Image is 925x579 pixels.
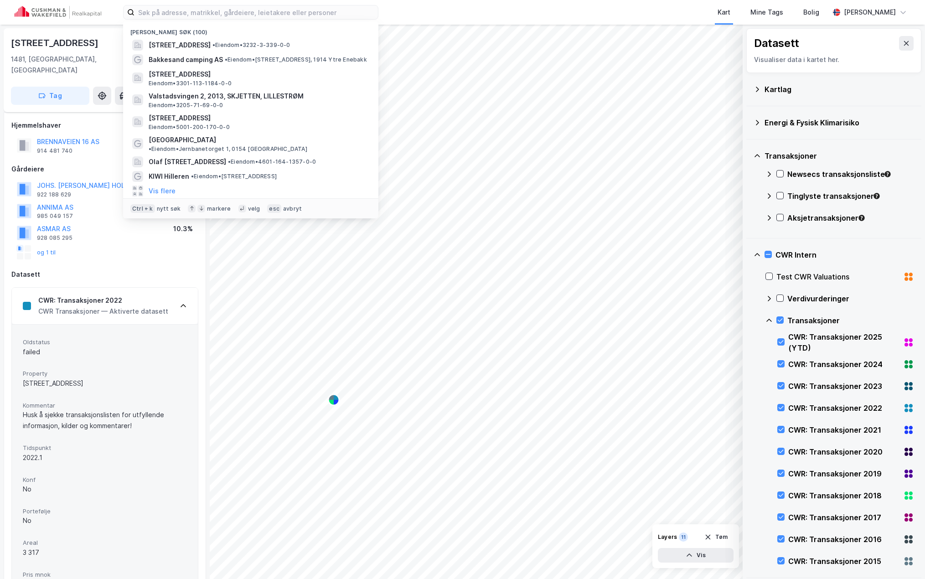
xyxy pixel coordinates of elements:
[134,5,378,19] input: Søk på adresse, matrikkel, gårdeiere, leietakere eller personer
[23,409,187,431] div: Husk å sjekke transaksjonslisten for utfyllende informasjon, kilder og kommentarer!
[787,315,914,326] div: Transaksjoner
[149,145,151,152] span: •
[207,205,231,212] div: markere
[788,331,899,353] div: CWR: Transaksjoner 2025 (YTD)
[788,556,899,567] div: CWR: Transaksjoner 2015
[283,205,302,212] div: avbryt
[658,548,734,563] button: Vis
[23,370,187,377] span: Property
[11,36,100,50] div: [STREET_ADDRESS]
[23,378,187,389] div: [STREET_ADDRESS]
[11,269,198,280] div: Datasett
[149,145,307,153] span: Eiendom • Jernbanetorget 1, 0154 [GEOGRAPHIC_DATA]
[149,102,223,109] span: Eiendom • 3205-71-69-0-0
[149,113,367,124] span: [STREET_ADDRESS]
[228,158,231,165] span: •
[212,41,215,48] span: •
[149,69,367,80] span: [STREET_ADDRESS]
[149,134,216,145] span: [GEOGRAPHIC_DATA]
[765,150,914,161] div: Transaksjoner
[775,249,914,260] div: CWR Intern
[698,530,734,544] button: Tøm
[191,173,194,180] span: •
[37,212,73,220] div: 985 049 157
[787,191,914,202] div: Tinglyste transaksjoner
[754,54,914,65] div: Visualiser data i kartet her.
[879,535,925,579] iframe: Chat Widget
[149,91,367,102] span: Valstadsvingen 2, 2013, SKJETTEN, LILLESTRØM
[130,204,155,213] div: Ctrl + k
[23,402,187,409] span: Kommentar
[23,547,187,558] div: 3 317
[191,173,277,180] span: Eiendom • [STREET_ADDRESS]
[149,54,223,65] span: Bakkesand camping AS
[149,124,230,131] span: Eiendom • 5001-200-170-0-0
[11,87,89,105] button: Tag
[15,6,101,19] img: cushman-wakefield-realkapital-logo.202ea83816669bd177139c58696a8fa1.svg
[787,293,914,304] div: Verdivurderinger
[788,512,899,523] div: CWR: Transaksjoner 2017
[38,295,168,306] div: CWR: Transaksjoner 2022
[37,147,72,155] div: 914 481 740
[173,223,193,234] div: 10.3%
[225,56,227,63] span: •
[787,169,914,180] div: Newsecs transaksjonsliste
[765,84,914,95] div: Kartlag
[149,156,226,167] span: Olaf [STREET_ADDRESS]
[23,444,187,452] span: Tidspunkt
[788,468,899,479] div: CWR: Transaksjoner 2019
[788,359,899,370] div: CWR: Transaksjoner 2024
[750,7,783,18] div: Mine Tags
[873,192,881,200] div: Tooltip anchor
[225,56,367,63] span: Eiendom • [STREET_ADDRESS], 1914 Ytre Enebakk
[788,424,899,435] div: CWR: Transaksjoner 2021
[776,271,899,282] div: Test CWR Valuations
[787,212,914,223] div: Aksjetransaksjoner
[718,7,730,18] div: Kart
[123,21,378,38] div: [PERSON_NAME] søk (100)
[879,535,925,579] div: Kontrollprogram for chat
[149,40,211,51] span: [STREET_ADDRESS]
[11,164,198,175] div: Gårdeiere
[844,7,896,18] div: [PERSON_NAME]
[23,346,187,357] div: failed
[788,446,899,457] div: CWR: Transaksjoner 2020
[38,306,168,317] div: CWR Transaksjoner — Aktiverte datasett
[788,403,899,414] div: CWR: Transaksjoner 2022
[858,214,866,222] div: Tooltip anchor
[228,158,316,165] span: Eiendom • 4601-164-1357-0-0
[149,80,232,87] span: Eiendom • 3301-113-1184-0-0
[23,507,187,515] span: Portefølje
[23,539,187,547] span: Areal
[11,54,153,76] div: 1481, [GEOGRAPHIC_DATA], [GEOGRAPHIC_DATA]
[658,533,677,541] div: Layers
[23,484,187,495] div: No
[23,338,187,346] span: Oldstatus
[23,476,187,484] span: Konf
[788,490,899,501] div: CWR: Transaksjoner 2018
[149,186,176,196] button: Vis flere
[149,171,189,182] span: KIWI Hilleren
[248,205,260,212] div: velg
[11,120,198,131] div: Hjemmelshaver
[328,394,339,405] div: Map marker
[37,191,71,198] div: 922 188 629
[679,532,688,542] div: 11
[754,36,799,51] div: Datasett
[157,205,181,212] div: nytt søk
[765,117,914,128] div: Energi & Fysisk Klimarisiko
[37,234,72,242] div: 928 085 295
[788,381,899,392] div: CWR: Transaksjoner 2023
[23,452,187,463] div: 2022.1
[23,515,187,526] div: No
[212,41,290,49] span: Eiendom • 3232-3-339-0-0
[884,170,892,178] div: Tooltip anchor
[267,204,281,213] div: esc
[803,7,819,18] div: Bolig
[788,534,899,545] div: CWR: Transaksjoner 2016
[23,571,187,579] span: Pris mnok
